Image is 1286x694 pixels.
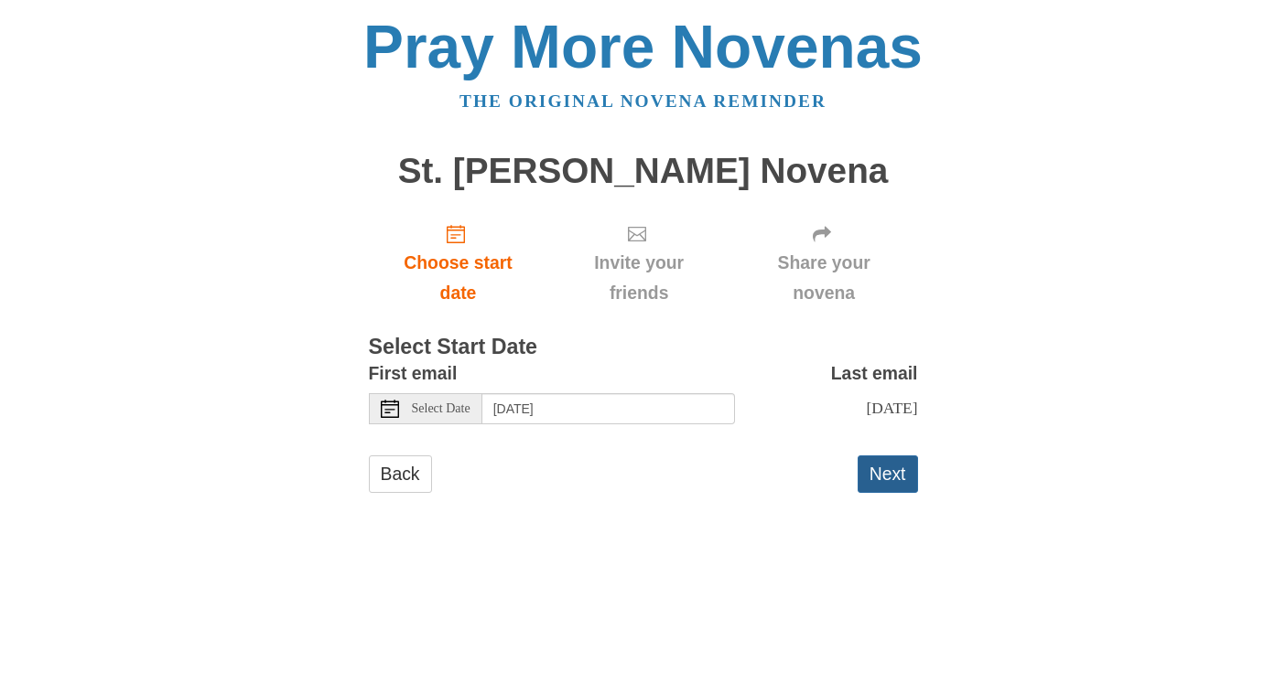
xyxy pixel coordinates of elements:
a: Choose start date [369,208,548,317]
span: [DATE] [866,399,917,417]
a: Pray More Novenas [363,13,923,80]
div: Click "Next" to confirm your start date first. [730,208,918,317]
label: First email [369,358,458,389]
label: Last email [831,358,918,389]
span: Select Date [412,402,470,415]
a: The original novena reminder [459,91,827,111]
span: Share your novena [749,248,900,308]
div: Click "Next" to confirm your start date first. [547,208,729,317]
h3: Select Start Date [369,336,918,359]
span: Choose start date [387,248,530,308]
h1: St. [PERSON_NAME] Novena [369,152,918,191]
a: Back [369,455,432,493]
span: Invite your friends [566,248,711,308]
button: Next [858,455,918,493]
